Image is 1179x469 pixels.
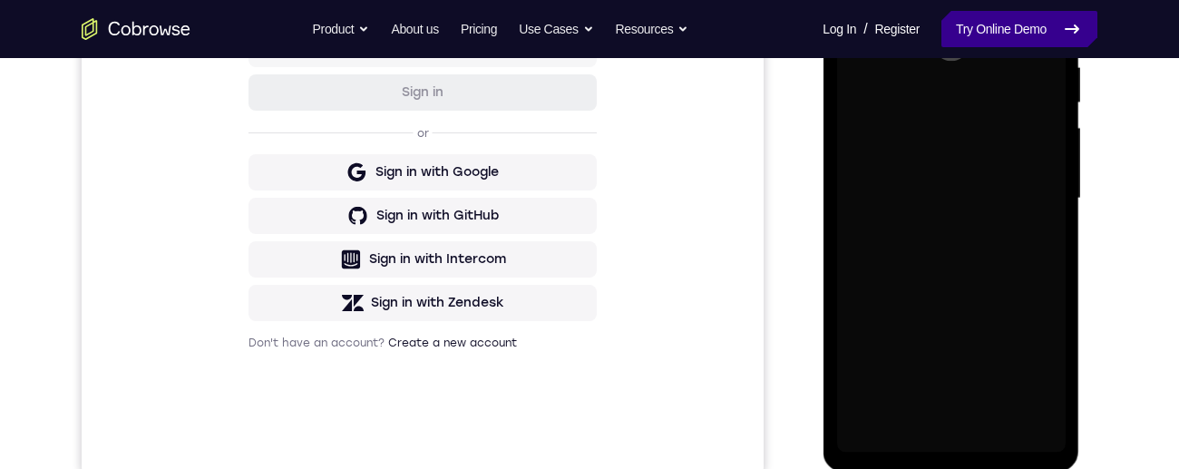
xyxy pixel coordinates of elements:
[167,331,515,367] button: Sign in with GitHub
[167,418,515,454] button: Sign in with Zendesk
[863,18,867,40] span: /
[167,288,515,324] button: Sign in with Google
[875,11,920,47] a: Register
[941,11,1097,47] a: Try Online Demo
[391,11,438,47] a: About us
[313,11,370,47] button: Product
[178,173,504,191] input: Enter your email
[82,18,190,40] a: Go to the home page
[287,384,424,402] div: Sign in with Intercom
[167,208,515,244] button: Sign in
[616,11,689,47] button: Resources
[332,259,351,274] p: or
[294,297,417,315] div: Sign in with Google
[461,11,497,47] a: Pricing
[519,11,593,47] button: Use Cases
[295,340,417,358] div: Sign in with GitHub
[823,11,856,47] a: Log In
[167,124,515,150] h1: Sign in to your account
[167,375,515,411] button: Sign in with Intercom
[289,427,423,445] div: Sign in with Zendesk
